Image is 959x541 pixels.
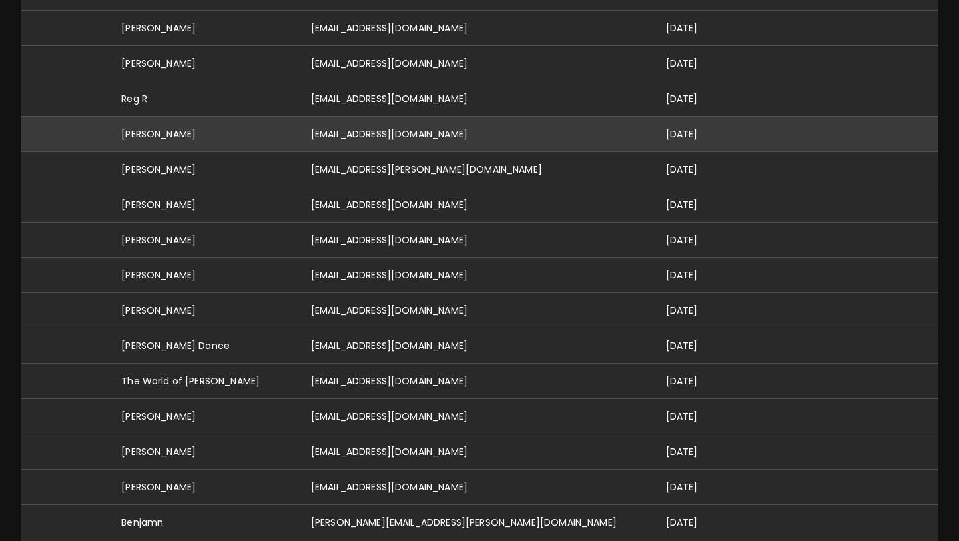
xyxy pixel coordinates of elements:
td: [PERSON_NAME] Dance [111,328,300,364]
td: [DATE] [655,399,735,434]
td: [EMAIL_ADDRESS][DOMAIN_NAME] [300,434,655,470]
td: Benjamn [111,505,300,540]
td: [DATE] [655,11,735,46]
td: [DATE] [655,117,735,152]
td: Reg R [111,81,300,117]
td: [EMAIL_ADDRESS][DOMAIN_NAME] [300,81,655,117]
td: [EMAIL_ADDRESS][PERSON_NAME][DOMAIN_NAME] [300,152,655,187]
td: [DATE] [655,46,735,81]
td: [EMAIL_ADDRESS][DOMAIN_NAME] [300,187,655,223]
td: [EMAIL_ADDRESS][DOMAIN_NAME] [300,258,655,293]
td: [EMAIL_ADDRESS][DOMAIN_NAME] [300,46,655,81]
td: [DATE] [655,187,735,223]
td: [PERSON_NAME] [111,46,300,81]
td: [DATE] [655,328,735,364]
td: [PERSON_NAME] [111,117,300,152]
td: [PERSON_NAME][EMAIL_ADDRESS][PERSON_NAME][DOMAIN_NAME] [300,505,655,540]
td: [PERSON_NAME] [111,152,300,187]
td: [EMAIL_ADDRESS][DOMAIN_NAME] [300,293,655,328]
td: [DATE] [655,258,735,293]
td: [PERSON_NAME] [111,258,300,293]
td: [PERSON_NAME] [111,223,300,258]
td: [DATE] [655,470,735,505]
td: [PERSON_NAME] [111,434,300,470]
td: [DATE] [655,434,735,470]
td: [EMAIL_ADDRESS][DOMAIN_NAME] [300,399,655,434]
td: [PERSON_NAME] [111,470,300,505]
td: [DATE] [655,81,735,117]
td: [PERSON_NAME] [111,11,300,46]
td: [EMAIL_ADDRESS][DOMAIN_NAME] [300,328,655,364]
td: [EMAIL_ADDRESS][DOMAIN_NAME] [300,470,655,505]
td: [EMAIL_ADDRESS][DOMAIN_NAME] [300,11,655,46]
td: [PERSON_NAME] [111,399,300,434]
td: [EMAIL_ADDRESS][DOMAIN_NAME] [300,117,655,152]
td: [DATE] [655,223,735,258]
td: [DATE] [655,364,735,399]
td: [DATE] [655,152,735,187]
td: The World of [PERSON_NAME] [111,364,300,399]
td: [EMAIL_ADDRESS][DOMAIN_NAME] [300,223,655,258]
td: [DATE] [655,505,735,540]
td: [DATE] [655,293,735,328]
td: [PERSON_NAME] [111,187,300,223]
td: [PERSON_NAME] [111,293,300,328]
td: [EMAIL_ADDRESS][DOMAIN_NAME] [300,364,655,399]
